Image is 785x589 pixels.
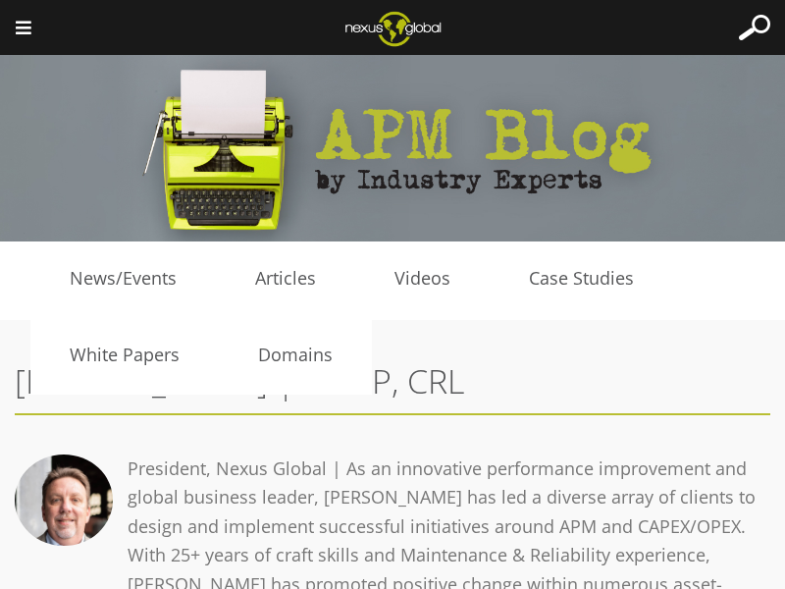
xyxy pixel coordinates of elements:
[216,264,355,294] a: Articles
[15,360,770,403] h2: [PERSON_NAME] | CMRP, CRL
[330,5,456,52] img: Nexus Global
[30,264,216,294] a: News/Events
[30,341,219,370] a: White Papers
[219,341,372,370] a: Domains
[355,264,490,294] a: Videos
[490,264,673,294] a: Case Studies
[15,455,113,546] img: Doug Robey | CMRP, CRL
